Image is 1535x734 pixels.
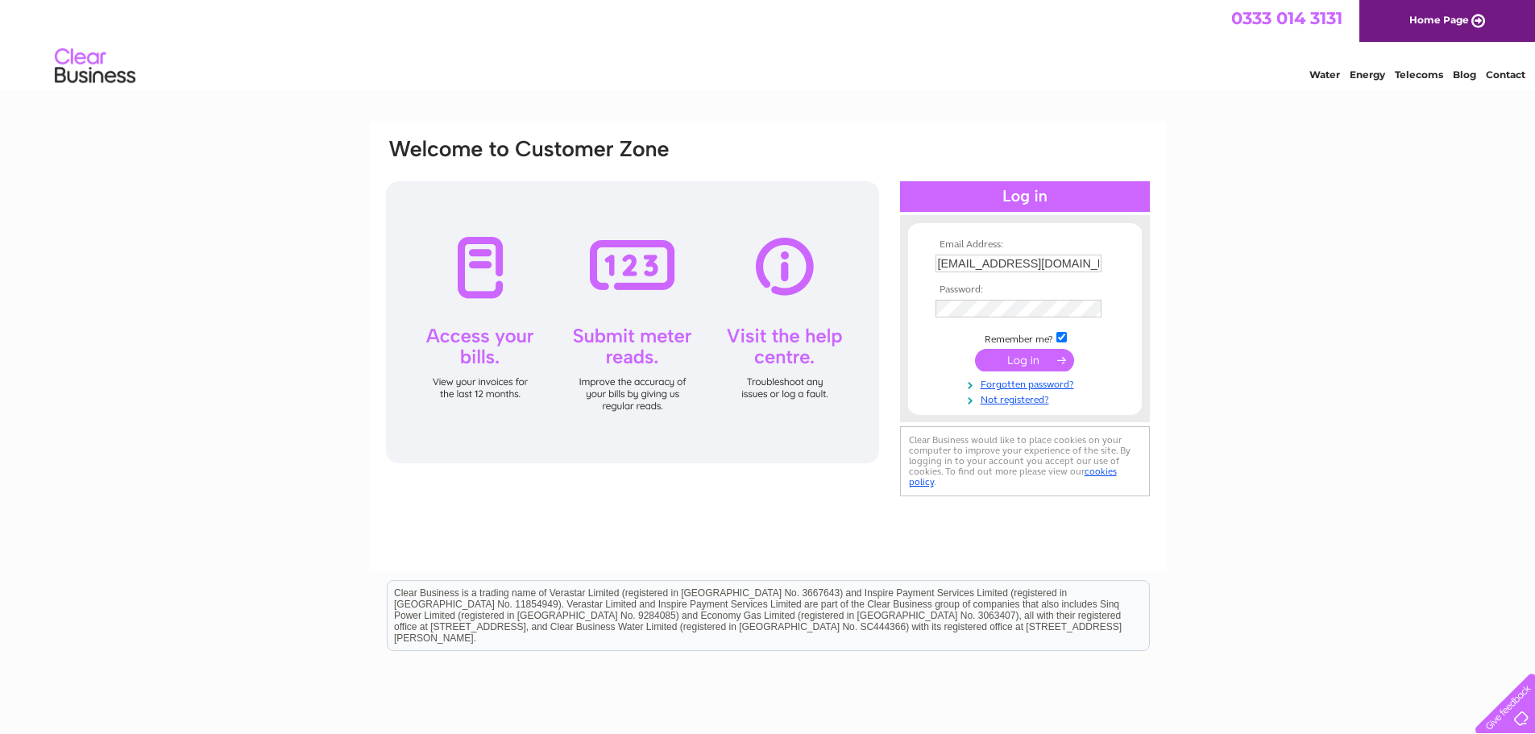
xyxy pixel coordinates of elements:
[54,42,136,91] img: logo.png
[388,9,1149,78] div: Clear Business is a trading name of Verastar Limited (registered in [GEOGRAPHIC_DATA] No. 3667643...
[931,239,1118,251] th: Email Address:
[1486,68,1525,81] a: Contact
[931,330,1118,346] td: Remember me?
[936,391,1118,406] a: Not registered?
[900,426,1150,496] div: Clear Business would like to place cookies on your computer to improve your experience of the sit...
[1309,68,1340,81] a: Water
[936,375,1118,391] a: Forgotten password?
[1395,68,1443,81] a: Telecoms
[909,466,1117,487] a: cookies policy
[1350,68,1385,81] a: Energy
[931,284,1118,296] th: Password:
[975,349,1074,371] input: Submit
[1231,8,1342,28] a: 0333 014 3131
[1453,68,1476,81] a: Blog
